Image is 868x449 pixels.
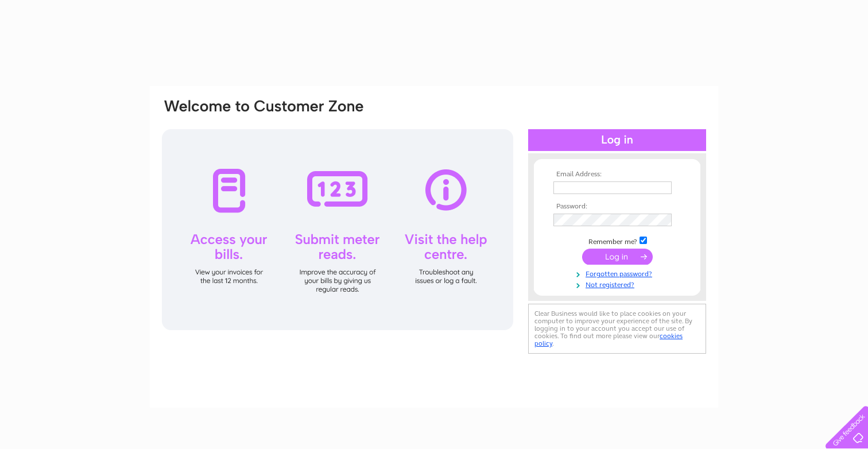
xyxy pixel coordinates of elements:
input: Submit [582,249,653,265]
a: Forgotten password? [553,268,684,278]
th: Password: [551,203,684,211]
div: Clear Business would like to place cookies on your computer to improve your experience of the sit... [528,304,706,354]
td: Remember me? [551,235,684,246]
a: cookies policy [534,332,683,347]
th: Email Address: [551,171,684,179]
a: Not registered? [553,278,684,289]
